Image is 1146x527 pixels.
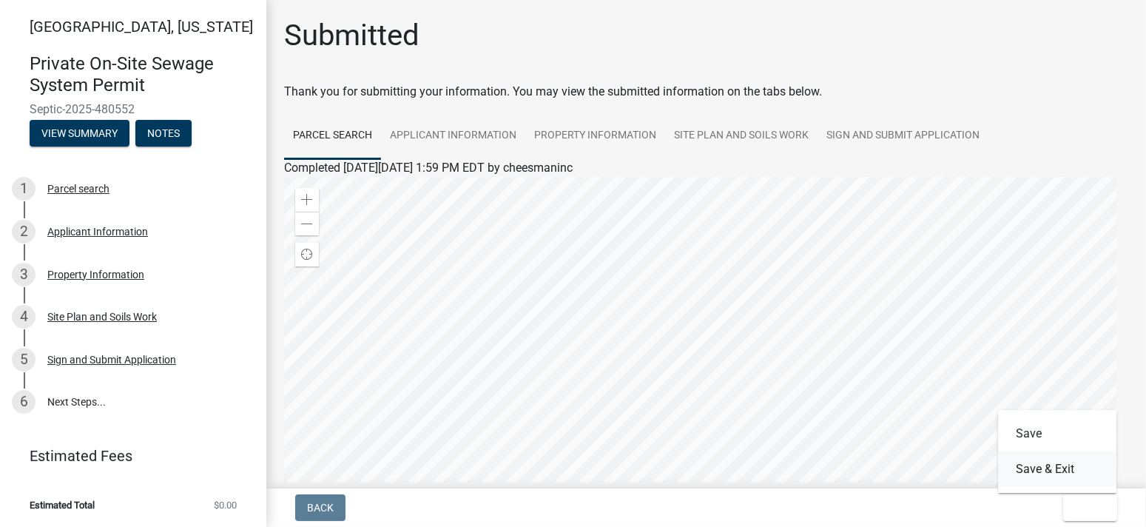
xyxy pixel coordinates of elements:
a: Sign and Submit Application [818,113,988,160]
button: Save [998,416,1116,452]
a: Site Plan and Soils Work [665,113,818,160]
div: Property Information [47,269,144,280]
span: $0.00 [214,500,237,510]
a: Parcel search [284,113,381,160]
div: Zoom out [295,212,319,235]
div: Parcel search [47,184,109,194]
div: Sign and Submit Application [47,355,176,365]
a: Applicant Information [381,113,525,160]
button: View Summary [30,120,129,147]
div: 4 [12,305,36,329]
div: 1 [12,177,36,201]
button: Exit [1063,494,1117,521]
h4: Private On-Site Sewage System Permit [30,53,255,96]
span: Estimated Total [30,500,95,510]
div: Applicant Information [47,226,148,237]
button: Notes [135,120,192,147]
button: Save & Exit [998,452,1116,487]
div: 5 [12,348,36,372]
wm-modal-confirm: Summary [30,128,129,140]
div: Zoom in [295,188,319,212]
span: Exit [1075,502,1096,514]
div: Exit [998,410,1116,493]
div: Site Plan and Soils Work [47,312,157,322]
div: Find my location [295,243,319,266]
h1: Submitted [284,18,419,53]
div: 2 [12,220,36,244]
span: Septic-2025-480552 [30,102,237,116]
a: Property Information [525,113,665,160]
button: Back [295,494,346,521]
span: Completed [DATE][DATE] 1:59 PM EDT by cheesmaninc [284,161,573,175]
span: Back [307,502,334,514]
wm-modal-confirm: Notes [135,128,192,140]
div: 6 [12,390,36,414]
div: 3 [12,263,36,286]
div: Thank you for submitting your information. You may view the submitted information on the tabs below. [284,83,1128,101]
span: [GEOGRAPHIC_DATA], [US_STATE] [30,18,253,36]
a: Estimated Fees [12,441,243,471]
